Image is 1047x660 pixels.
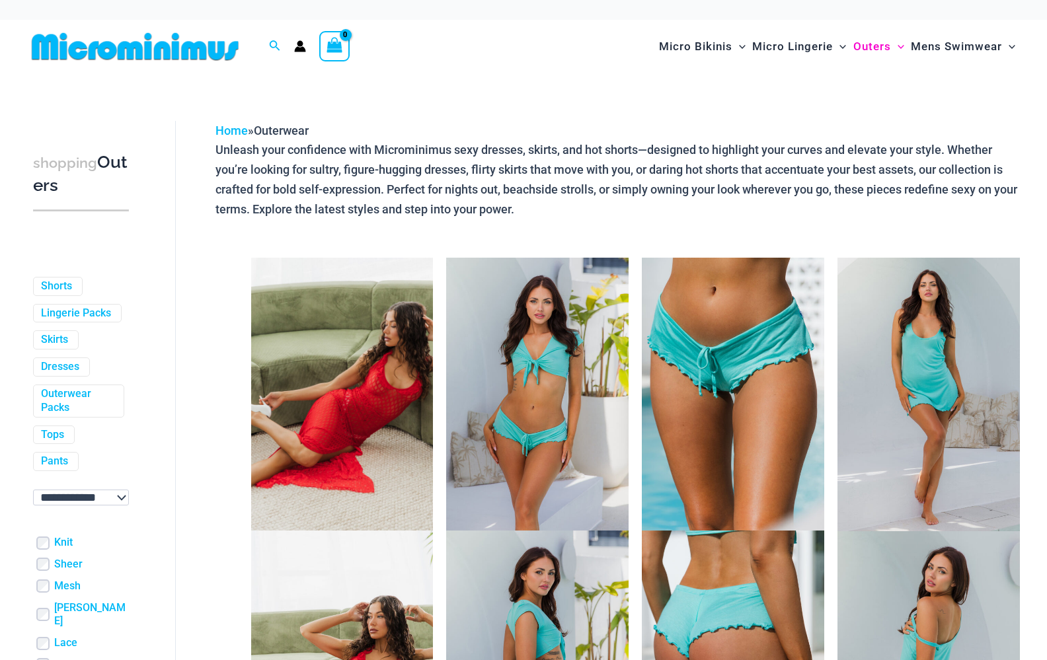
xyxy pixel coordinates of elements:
[54,536,73,550] a: Knit
[850,26,908,67] a: OutersMenu ToggleMenu Toggle
[41,333,68,347] a: Skirts
[41,387,114,415] a: Outerwear Packs
[215,124,309,137] span: »
[656,26,749,67] a: Micro BikinisMenu ToggleMenu Toggle
[749,26,849,67] a: Micro LingerieMenu ToggleMenu Toggle
[319,31,350,61] a: View Shopping Cart, empty
[654,24,1021,69] nav: Site Navigation
[642,258,824,531] img: Bahama Breeze Mint 5119 Shorts 01
[908,26,1019,67] a: Mens SwimwearMenu ToggleMenu Toggle
[891,30,904,63] span: Menu Toggle
[732,30,746,63] span: Menu Toggle
[254,124,309,137] span: Outerwear
[294,40,306,52] a: Account icon link
[251,258,434,531] img: Sometimes Red 587 Dress 10
[911,30,1002,63] span: Mens Swimwear
[41,360,79,374] a: Dresses
[833,30,846,63] span: Menu Toggle
[33,490,129,505] select: wpc-taxonomy-pa_color-745982
[33,151,129,197] h3: Outers
[269,38,281,55] a: Search icon link
[33,155,97,171] span: shopping
[54,601,129,629] a: [PERSON_NAME]
[41,428,64,442] a: Tops
[41,455,68,468] a: Pants
[54,636,77,650] a: Lace
[837,258,1020,531] img: Bahama Breeze Mint 5867 Dress 01
[215,140,1020,219] p: Unleash your confidence with Microminimus sexy dresses, skirts, and hot shorts—designed to highli...
[659,30,732,63] span: Micro Bikinis
[752,30,833,63] span: Micro Lingerie
[215,124,248,137] a: Home
[41,279,72,293] a: Shorts
[26,32,244,61] img: MM SHOP LOGO FLAT
[54,579,81,593] a: Mesh
[1002,30,1015,63] span: Menu Toggle
[41,307,111,320] a: Lingerie Packs
[446,258,629,531] img: Bahama Breeze Mint 9116 Crop Top 5119 Shorts 01v2
[853,30,891,63] span: Outers
[54,558,83,571] a: Sheer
